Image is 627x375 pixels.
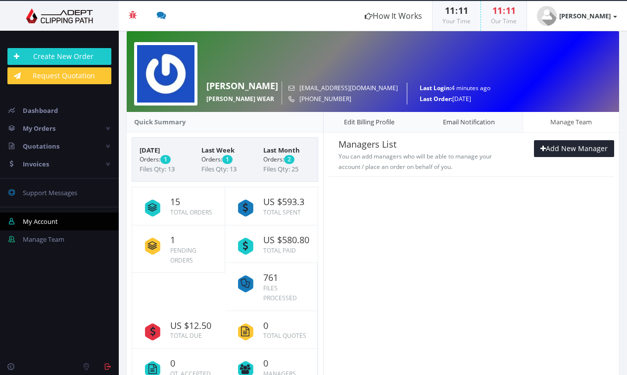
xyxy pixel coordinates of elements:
[23,160,49,168] span: Invoices
[420,95,452,103] strong: Last Order:
[206,80,278,92] strong: [PERSON_NAME]
[170,197,217,207] span: 15
[140,187,217,224] a: 15 Total Orders
[140,164,175,173] span: Files Qty: 13
[23,106,58,115] span: Dashboard
[170,359,218,369] span: 0
[7,48,111,65] a: Create New Order
[492,4,502,16] span: 11
[415,83,490,94] small: 4 minutes ago
[134,117,186,126] strong: Quick Summary
[233,311,310,348] a: 0 Total Quotes
[263,145,310,155] span: Last Month
[506,4,516,16] span: 11
[140,225,217,273] a: 1 Pending Orders
[201,145,248,155] span: Last Week
[7,8,111,23] img: Adept Graphics
[233,187,311,224] a: US $593.3 Total Spent
[23,142,59,151] span: Quotations
[323,111,415,133] a: Edit Billing Profile
[263,155,310,164] small: Orders:
[420,84,451,92] strong: Last Login:
[140,155,187,164] small: Orders:
[201,164,237,173] span: Files Qty: 13
[170,321,218,331] span: US $12.50
[170,331,202,340] small: Total Due
[455,4,458,16] span: :
[502,4,506,16] span: :
[7,67,111,84] a: Request Quotation
[537,6,557,26] img: user_default.jpg
[415,111,523,133] a: Email Notification
[140,145,187,155] span: [DATE]
[415,94,490,105] small: [DATE]
[170,246,196,265] small: Pending Orders
[445,4,455,16] span: 11
[355,1,432,31] a: How It Works
[23,188,77,197] span: Support Messages
[233,225,311,263] a: US $580.80 Total Paid
[284,155,294,164] span: 2
[222,155,233,164] span: 1
[170,235,217,245] span: 1
[263,208,301,216] small: Total Spent
[338,138,509,152] p: Managers List
[160,155,171,164] span: 1
[289,94,398,105] small: [PHONE_NUMBER]
[263,273,310,283] span: 761
[491,17,517,25] small: Our Time
[206,94,274,105] span: [PERSON_NAME] WEAR
[458,4,468,16] span: 11
[201,155,248,164] small: Orders:
[338,152,492,170] small: You can add managers who will be able to manage your account / place an order on behalf of you.
[140,311,218,348] a: US $12.50 Total Due
[263,246,296,255] small: Total Paid
[263,359,310,369] span: 0
[23,217,58,226] span: My Account
[170,208,212,216] small: Total Orders
[534,140,614,157] a: Add New Manager
[23,235,64,244] span: Manage Team
[23,124,55,133] span: My Orders
[263,321,310,331] span: 0
[263,331,306,340] small: Total Quotes
[263,284,297,302] small: Files Processed
[263,164,298,173] span: Files Qty: 25
[527,1,627,31] a: [PERSON_NAME]
[442,17,471,25] small: Your Time
[263,235,311,245] span: US $580.80
[233,263,310,311] a: 761 Files Processed
[289,83,398,94] small: [EMAIL_ADDRESS][DOMAIN_NAME]
[559,11,611,20] strong: [PERSON_NAME]
[523,111,620,133] a: Manage Team
[263,197,311,207] span: US $593.3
